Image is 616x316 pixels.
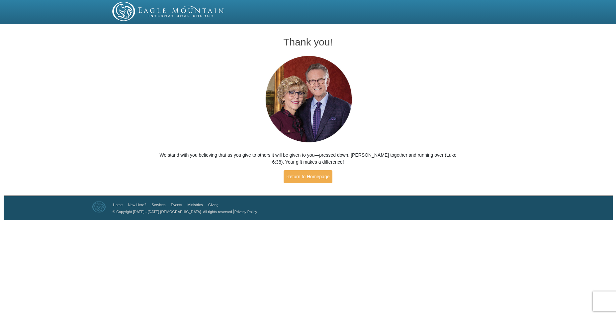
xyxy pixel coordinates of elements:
[151,203,165,207] a: Services
[110,208,257,215] p: |
[259,54,357,145] img: Pastors George and Terri Pearsons
[128,203,146,207] a: New Here?
[157,152,459,166] p: We stand with you believing that as you give to others it will be given to you—pressed down, [PER...
[187,203,203,207] a: Ministries
[113,203,123,207] a: Home
[92,201,106,212] img: Eagle Mountain International Church
[113,210,233,214] a: © Copyright [DATE] - [DATE] [DEMOGRAPHIC_DATA]. All rights reserved.
[157,37,459,47] h1: Thank you!
[208,203,219,207] a: Giving
[112,2,224,21] img: EMIC
[284,170,333,183] a: Return to Homepage
[234,210,257,214] a: Privacy Policy
[171,203,182,207] a: Events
